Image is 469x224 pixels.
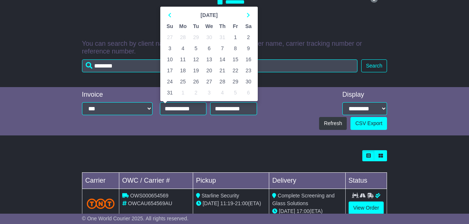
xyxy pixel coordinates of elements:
[216,32,229,43] td: 31
[163,76,176,87] td: 24
[216,43,229,54] td: 7
[177,65,190,76] td: 18
[163,21,176,32] th: Su
[216,76,229,87] td: 28
[272,193,335,206] span: Complete Screening and Glass Solutions
[163,43,176,54] td: 3
[202,87,216,98] td: 3
[82,216,189,221] span: © One World Courier 2025. All rights reserved.
[345,173,387,189] td: Status
[229,43,242,54] td: 8
[242,32,255,43] td: 2
[242,54,255,65] td: 16
[242,21,255,32] th: Sa
[163,54,176,65] td: 10
[349,201,384,214] a: View Order
[82,40,387,56] p: You can search by client name, OWC tracking number, carrier name, carrier tracking number or refe...
[269,173,345,189] td: Delivery
[216,87,229,98] td: 4
[202,193,239,199] span: Starline Security
[229,54,242,65] td: 15
[177,10,242,21] th: Select Month
[242,43,255,54] td: 9
[279,208,295,214] span: [DATE]
[177,76,190,87] td: 25
[272,207,342,215] div: (ETA)
[189,32,202,43] td: 29
[202,54,216,65] td: 13
[242,76,255,87] td: 30
[202,32,216,43] td: 30
[216,65,229,76] td: 21
[189,65,202,76] td: 19
[189,76,202,87] td: 26
[229,76,242,87] td: 29
[350,117,387,130] a: CSV Export
[177,87,190,98] td: 1
[189,21,202,32] th: Tu
[189,87,202,98] td: 2
[177,43,190,54] td: 4
[216,21,229,32] th: Th
[163,65,176,76] td: 17
[242,65,255,76] td: 23
[82,173,119,189] td: Carrier
[189,43,202,54] td: 5
[242,87,255,98] td: 6
[216,54,229,65] td: 14
[82,91,153,99] div: Invoice
[202,43,216,54] td: 6
[361,59,387,72] button: Search
[229,65,242,76] td: 22
[87,199,114,209] img: TNT_Domestic.png
[177,54,190,65] td: 11
[130,193,169,199] span: OWS000654569
[177,21,190,32] th: Mo
[229,87,242,98] td: 5
[220,200,233,206] span: 11:19
[193,173,269,189] td: Pickup
[128,200,172,206] span: OWCAU654569AU
[196,200,266,207] div: - (ETA)
[229,21,242,32] th: Fr
[229,32,242,43] td: 1
[203,200,219,206] span: [DATE]
[235,200,248,206] span: 21:00
[202,76,216,87] td: 27
[342,91,387,99] div: Display
[163,87,176,98] td: 31
[202,65,216,76] td: 20
[177,32,190,43] td: 28
[189,54,202,65] td: 12
[163,32,176,43] td: 27
[319,117,347,130] button: Refresh
[202,21,216,32] th: We
[297,208,309,214] span: 17:00
[119,173,193,189] td: OWC / Carrier #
